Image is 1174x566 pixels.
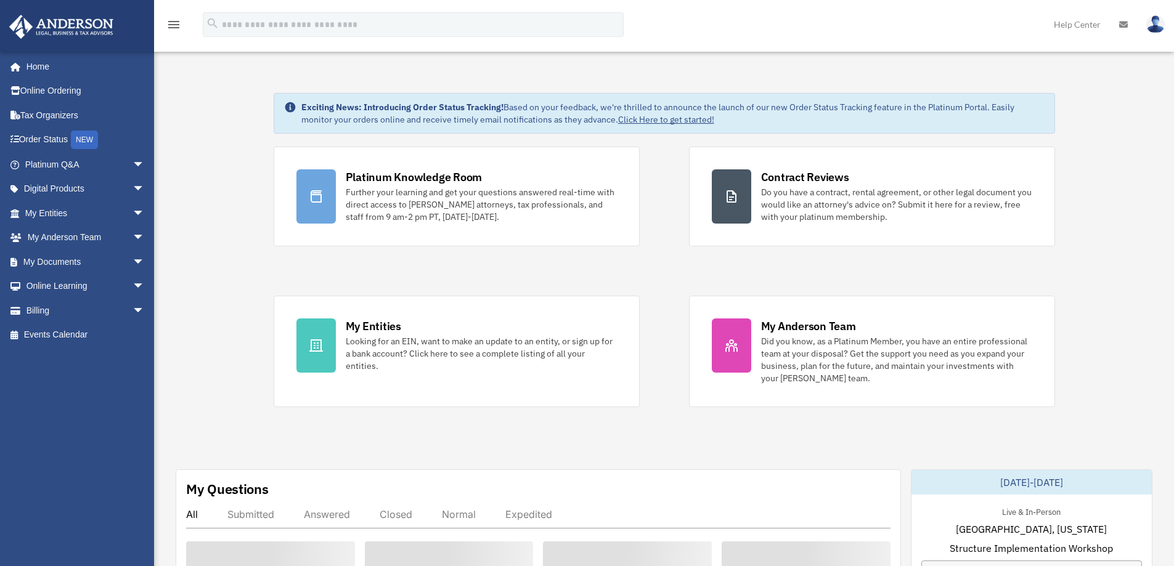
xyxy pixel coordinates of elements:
div: Expedited [505,508,552,520]
span: arrow_drop_down [132,201,157,226]
strong: Exciting News: Introducing Order Status Tracking! [301,102,503,113]
div: My Anderson Team [761,318,856,334]
a: Platinum Q&Aarrow_drop_down [9,152,163,177]
a: Digital Productsarrow_drop_down [9,177,163,201]
a: Order StatusNEW [9,127,163,153]
span: arrow_drop_down [132,274,157,299]
div: All [186,508,198,520]
div: Do you have a contract, rental agreement, or other legal document you would like an attorney's ad... [761,186,1032,223]
i: search [206,17,219,30]
a: Billingarrow_drop_down [9,298,163,323]
div: Closed [380,508,412,520]
div: Normal [442,508,476,520]
div: Platinum Knowledge Room [346,169,483,185]
div: Live & In-Person [992,504,1070,517]
img: User Pic [1146,15,1165,33]
div: NEW [71,131,98,149]
i: menu [166,17,181,32]
span: arrow_drop_down [132,249,157,275]
a: My Entities Looking for an EIN, want to make an update to an entity, or sign up for a bank accoun... [274,296,640,407]
div: My Entities [346,318,401,334]
span: arrow_drop_down [132,152,157,177]
a: menu [166,22,181,32]
div: Did you know, as a Platinum Member, you have an entire professional team at your disposal? Get th... [761,335,1032,384]
a: Click Here to get started! [618,114,714,125]
a: Home [9,54,157,79]
a: Events Calendar [9,323,163,347]
a: My Anderson Teamarrow_drop_down [9,225,163,250]
a: My Anderson Team Did you know, as a Platinum Member, you have an entire professional team at your... [689,296,1055,407]
div: My Questions [186,480,269,498]
span: arrow_drop_down [132,177,157,202]
div: Based on your feedback, we're thrilled to announce the launch of our new Order Status Tracking fe... [301,101,1045,126]
a: Contract Reviews Do you have a contract, rental agreement, or other legal document you would like... [689,147,1055,246]
div: Contract Reviews [761,169,849,185]
div: Looking for an EIN, want to make an update to an entity, or sign up for a bank account? Click her... [346,335,617,372]
span: arrow_drop_down [132,298,157,323]
span: [GEOGRAPHIC_DATA], [US_STATE] [956,522,1107,536]
a: Tax Organizers [9,103,163,127]
div: Further your learning and get your questions answered real-time with direct access to [PERSON_NAM... [346,186,617,223]
a: My Documentsarrow_drop_down [9,249,163,274]
a: Platinum Knowledge Room Further your learning and get your questions answered real-time with dire... [274,147,640,246]
span: arrow_drop_down [132,225,157,251]
a: Online Ordering [9,79,163,103]
a: My Entitiesarrow_drop_down [9,201,163,225]
div: [DATE]-[DATE] [911,470,1152,495]
img: Anderson Advisors Platinum Portal [6,15,117,39]
a: Online Learningarrow_drop_down [9,274,163,299]
div: Answered [304,508,350,520]
span: Structure Implementation Workshop [950,541,1113,556]
div: Submitted [227,508,274,520]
